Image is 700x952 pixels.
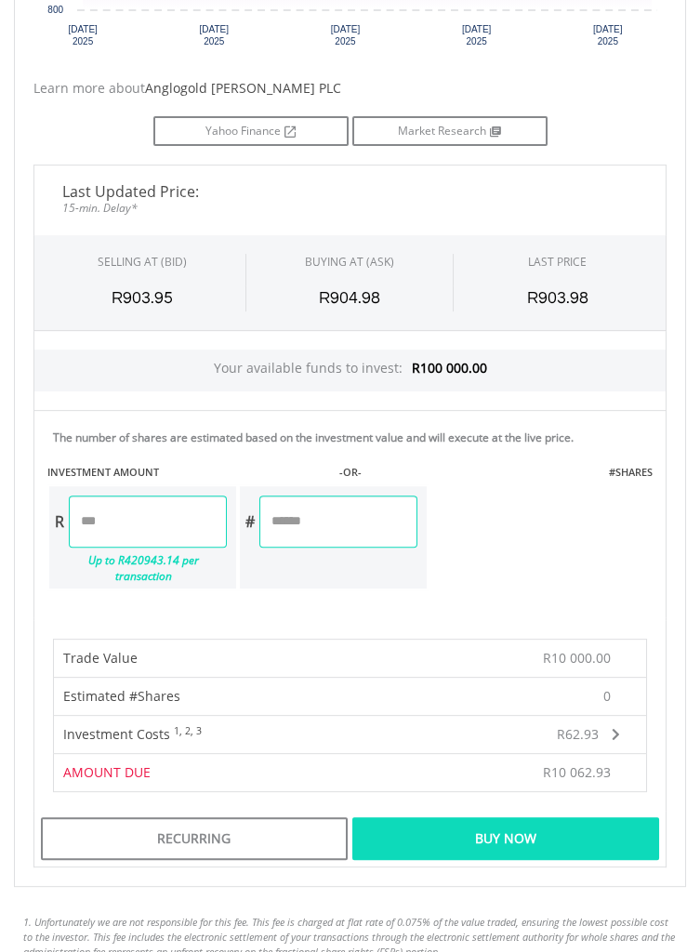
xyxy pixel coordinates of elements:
[319,289,380,307] span: R904.98
[339,465,362,480] label: -OR-
[462,24,492,46] text: [DATE] 2025
[63,687,180,705] span: Estimated #Shares
[112,289,173,307] span: R903.95
[63,725,170,743] span: Investment Costs
[352,116,548,146] a: Market Research
[609,465,653,480] label: #SHARES
[145,79,341,97] span: Anglogold [PERSON_NAME] PLC
[603,687,611,706] span: 0
[47,5,63,15] text: 800
[63,649,138,667] span: Trade Value
[53,254,231,270] div: SELLING AT (BID)
[543,649,611,667] span: R10 000.00
[527,289,588,307] span: R903.98
[49,548,227,588] div: Up to R420943.14 per transaction
[63,763,151,781] span: AMOUNT DUE
[200,24,230,46] text: [DATE] 2025
[48,184,652,217] span: 15-min. Delay*
[260,254,439,270] span: BUYING AT (ASK)
[331,24,361,46] text: [DATE] 2025
[53,430,658,445] div: The number of shares are estimated based on the investment value and will execute at the live price.
[33,79,667,98] div: Learn more about
[34,350,666,391] div: Your available funds to invest:
[593,24,623,46] text: [DATE] 2025
[412,359,487,377] span: R100 000.00
[153,116,349,146] a: Yahoo Finance
[49,496,69,548] div: R
[174,724,202,737] sup: 1, 2, 3
[352,817,659,860] div: Buy Now
[468,254,647,270] div: LAST PRICE
[557,725,599,743] span: R62.93
[543,763,611,781] span: R10 062.93
[41,817,348,860] div: Recurring
[68,24,98,46] text: [DATE] 2025
[47,465,159,480] label: INVESTMENT AMOUNT
[240,496,259,548] div: #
